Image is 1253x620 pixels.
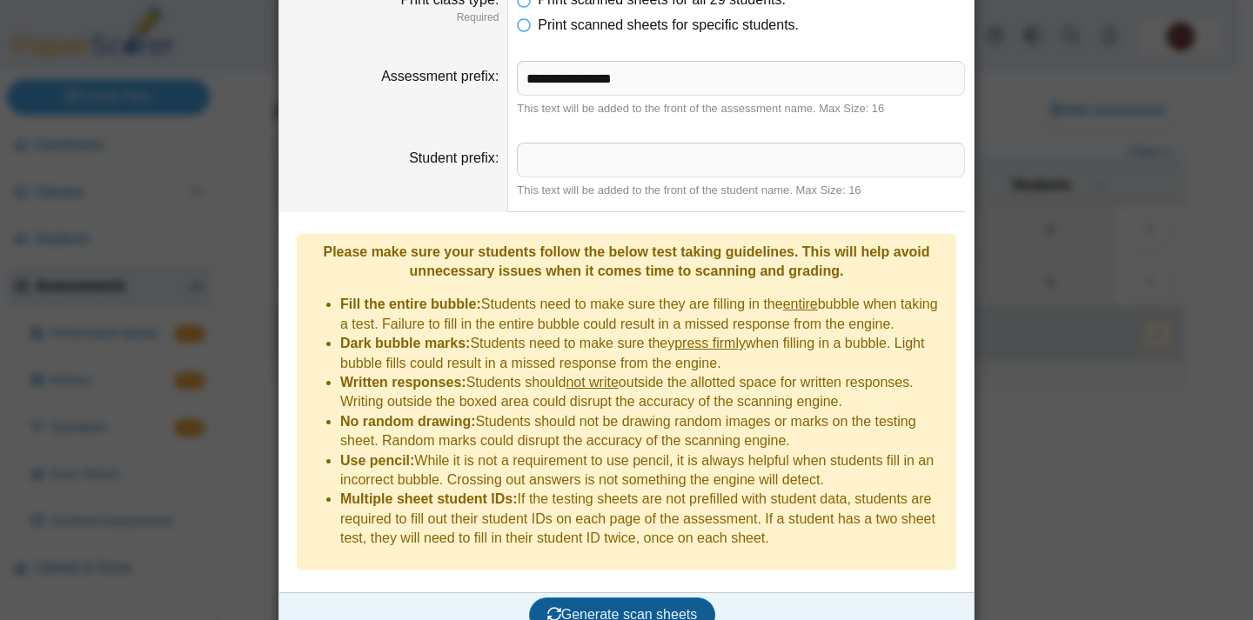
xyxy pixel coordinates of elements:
dfn: Required [288,10,499,25]
b: Use pencil: [340,453,414,468]
li: While it is not a requirement to use pencil, it is always helpful when students fill in an incorr... [340,451,948,490]
b: Fill the entire bubble: [340,297,481,311]
label: Assessment prefix [381,69,499,83]
li: If the testing sheets are not prefilled with student data, students are required to fill out thei... [340,490,948,548]
b: Dark bubble marks: [340,336,470,350]
u: not write [566,375,618,390]
b: No random drawing: [340,414,476,429]
div: This text will be added to the front of the assessment name. Max Size: 16 [517,101,965,117]
b: Written responses: [340,375,466,390]
div: This text will be added to the front of the student name. Max Size: 16 [517,183,965,198]
label: Student prefix [409,150,499,165]
u: entire [783,297,818,311]
u: press firmly [674,336,746,350]
li: Students need to make sure they when filling in a bubble. Light bubble fills could result in a mi... [340,334,948,373]
span: Print scanned sheets for specific students. [538,17,799,32]
li: Students should outside the allotted space for written responses. Writing outside the boxed area ... [340,373,948,412]
li: Students should not be drawing random images or marks on the testing sheet. Random marks could di... [340,412,948,451]
b: Please make sure your students follow the below test taking guidelines. This will help avoid unne... [323,244,929,278]
li: Students need to make sure they are filling in the bubble when taking a test. Failure to fill in ... [340,295,948,334]
b: Multiple sheet student IDs: [340,491,518,506]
